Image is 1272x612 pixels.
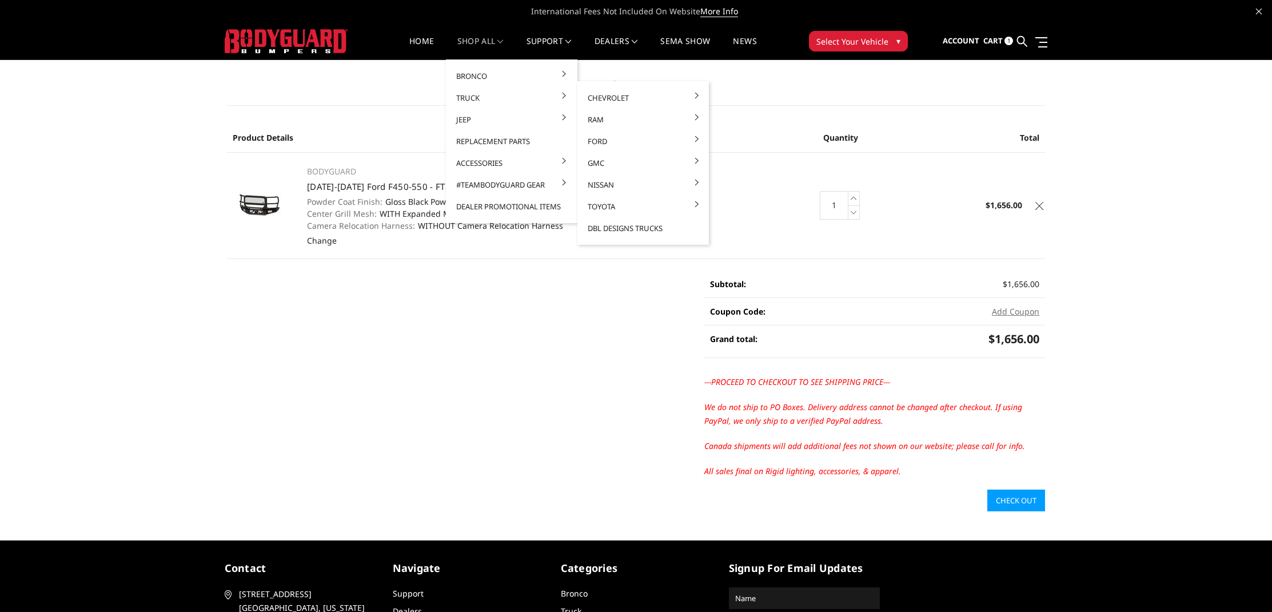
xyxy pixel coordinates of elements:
h5: Categories [561,561,712,576]
a: Replacement Parts [450,130,573,152]
th: Total [909,123,1046,153]
a: Accessories [450,152,573,174]
a: Bronco [561,588,588,599]
h5: Navigate [393,561,544,576]
a: [DATE]-[DATE] Ford F450-550 - FT Series - Extreme Front Bumper [307,181,573,192]
th: Product Details [227,123,636,153]
a: #TeamBodyguard Gear [450,174,573,196]
a: Dealers [595,37,638,59]
img: 2023-2025 Ford F450-550 - FT Series - Extreme Front Bumper [227,192,284,219]
p: We do not ship to PO Boxes. Delivery address cannot be changed after checkout. If using PayPal, w... [704,400,1045,428]
span: $1,656.00 [1003,279,1039,289]
a: shop all [457,37,504,59]
p: Canada shipments will add additional fees not shown on our website; please call for info. [704,439,1045,453]
a: Check out [987,490,1045,511]
dt: Camera Relocation Harness: [307,220,415,232]
a: Toyota [582,196,704,217]
a: Support [527,37,572,59]
strong: $1,656.00 [986,200,1022,210]
a: Truck [450,87,573,109]
span: Cart [983,35,1003,46]
a: Ford [582,130,704,152]
a: Chevrolet [582,87,704,109]
strong: Grand total: [710,333,757,344]
a: More Info [700,6,738,17]
span: ▾ [896,35,900,47]
img: BODYGUARD BUMPERS [225,29,348,53]
h5: contact [225,561,376,576]
button: Select Your Vehicle [809,31,908,51]
a: GMC [582,152,704,174]
a: News [733,37,756,59]
a: Dealer Promotional Items [450,196,573,217]
dd: WITHOUT Camera Relocation Harness [307,220,624,232]
p: ---PROCEED TO CHECKOUT TO SEE SHIPPING PRICE--- [704,375,1045,389]
strong: Subtotal: [710,279,746,289]
a: Bronco [450,65,573,87]
span: Account [943,35,979,46]
a: Change [307,235,337,246]
a: Jeep [450,109,573,130]
span: $1,656.00 [988,331,1039,347]
span: 1 [1004,37,1013,45]
p: All sales final on Rigid lighting, accessories, & apparel. [704,464,1045,478]
dt: Powder Coat Finish: [307,196,382,208]
dt: Center Grill Mesh: [307,208,377,220]
a: Support [393,588,424,599]
th: Quantity [772,123,909,153]
p: BODYGUARD [307,165,624,178]
a: Cart 1 [983,26,1013,57]
span: Select Your Vehicle [816,35,888,47]
a: Nissan [582,174,704,196]
a: Account [943,26,979,57]
h5: signup for email updates [729,561,880,576]
strong: Coupon Code: [710,306,765,317]
button: Add Coupon [992,305,1039,317]
a: SEMA Show [660,37,710,59]
iframe: Chat Widget [1215,557,1272,612]
input: Name [731,589,878,607]
a: Home [409,37,434,59]
h1: Your Cart (1 item) [227,77,1045,106]
a: DBL Designs Trucks [582,217,704,239]
a: Ram [582,109,704,130]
